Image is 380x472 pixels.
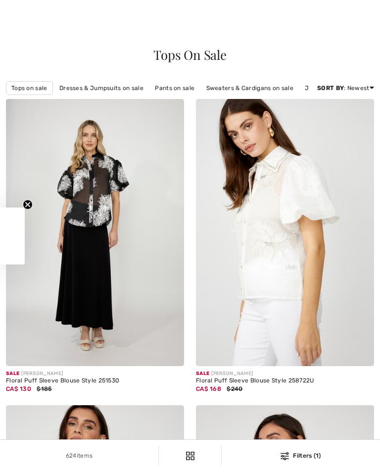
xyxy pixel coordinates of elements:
span: Tops On Sale [153,46,226,63]
div: Floral Puff Sleeve Blouse Style 251530 [6,378,184,384]
div: [PERSON_NAME] [196,370,374,378]
a: Dresses & Jumpsuits on sale [54,82,148,94]
span: $185 [37,385,51,392]
span: Sale [6,371,19,377]
a: Tops on sale [6,81,53,95]
img: Floral Puff Sleeve Blouse Style 251530. Black/Off White [6,99,184,366]
span: CA$ 130 [6,385,31,392]
div: Floral Puff Sleeve Blouse Style 258722U [196,378,374,384]
span: CA$ 168 [196,385,221,392]
button: Close teaser [23,200,33,210]
span: Sale [196,371,209,377]
div: : Newest [317,84,374,93]
span: $240 [227,385,242,392]
div: [PERSON_NAME] [6,370,184,378]
a: Pants on sale [150,82,199,94]
img: Filters [186,452,194,460]
a: Sweaters & Cardigans on sale [201,82,298,94]
strong: Sort By [317,85,344,92]
div: Filters (1) [228,451,374,460]
img: Floral Puff Sleeve Blouse Style 258722U. Off White [196,99,374,366]
span: 624 [66,452,77,459]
